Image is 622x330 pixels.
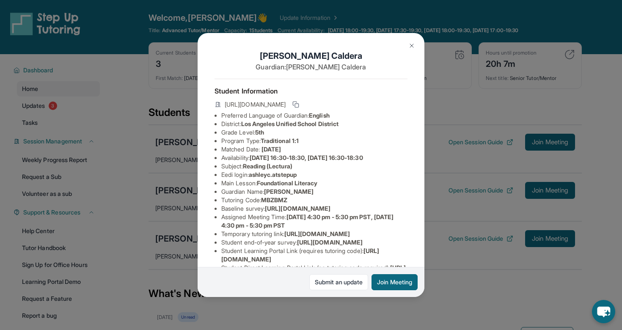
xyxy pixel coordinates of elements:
[372,274,418,290] button: Join Meeting
[264,188,314,195] span: [PERSON_NAME]
[221,145,407,154] li: Matched Date:
[221,196,407,204] li: Tutoring Code :
[309,274,368,290] a: Submit an update
[221,187,407,196] li: Guardian Name :
[215,62,407,72] p: Guardian: [PERSON_NAME] Caldera
[261,196,287,203] span: MBZBMZ
[221,111,407,120] li: Preferred Language of Guardian:
[215,86,407,96] h4: Student Information
[221,213,394,229] span: [DATE] 4:30 pm - 5:30 pm PST, [DATE] 4:30 pm - 5:30 pm PST
[243,162,292,170] span: Reading (Lectura)
[215,50,407,62] h1: [PERSON_NAME] Caldera
[309,112,330,119] span: English
[250,154,363,161] span: [DATE] 16:30-18:30, [DATE] 16:30-18:30
[261,137,299,144] span: Traditional 1:1
[408,42,415,49] img: Close Icon
[221,179,407,187] li: Main Lesson :
[221,154,407,162] li: Availability:
[257,179,317,187] span: Foundational Literacy
[221,247,407,264] li: Student Learning Portal Link (requires tutoring code) :
[221,238,407,247] li: Student end-of-year survey :
[297,239,363,246] span: [URL][DOMAIN_NAME]
[221,128,407,137] li: Grade Level:
[221,213,407,230] li: Assigned Meeting Time :
[291,99,301,110] button: Copy link
[221,120,407,128] li: District:
[592,300,615,323] button: chat-button
[265,205,330,212] span: [URL][DOMAIN_NAME]
[221,264,407,280] li: Student Direct Learning Portal Link (no tutoring code required) :
[249,171,297,178] span: ashleyc.atstepup
[221,137,407,145] li: Program Type:
[221,230,407,238] li: Temporary tutoring link :
[261,146,281,153] span: [DATE]
[255,129,264,136] span: 5th
[241,120,339,127] span: Los Angeles Unified School District
[284,230,350,237] span: [URL][DOMAIN_NAME]
[221,162,407,170] li: Subject :
[221,204,407,213] li: Baseline survey :
[221,170,407,179] li: Eedi login :
[225,100,286,109] span: [URL][DOMAIN_NAME]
